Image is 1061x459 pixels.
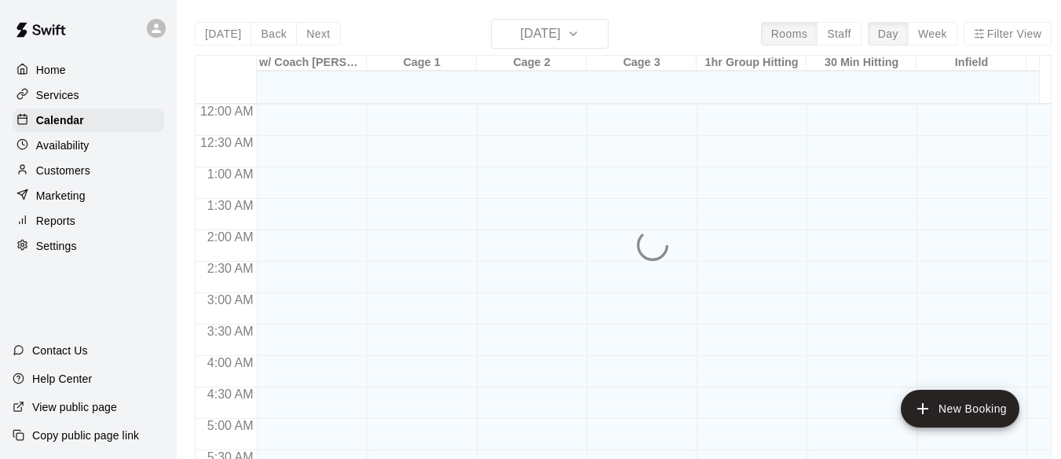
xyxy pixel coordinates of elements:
span: 3:30 AM [203,325,258,338]
p: Services [36,87,79,103]
span: 2:30 AM [203,262,258,275]
p: Help Center [32,371,92,387]
button: add [901,390,1019,428]
span: 1:00 AM [203,167,258,181]
p: View public page [32,399,117,415]
p: Home [36,62,66,78]
span: 5:00 AM [203,419,258,432]
span: 3:00 AM [203,293,258,307]
a: Home [13,58,164,82]
div: 1hr Group Hitting [697,56,807,71]
a: Settings [13,234,164,258]
a: Calendar [13,108,164,132]
span: 2:00 AM [203,230,258,244]
span: 12:00 AM [196,105,258,118]
p: Reports [36,213,75,229]
p: Customers [36,163,90,178]
span: 1:30 AM [203,199,258,212]
a: Marketing [13,184,164,207]
a: Services [13,83,164,107]
a: Availability [13,134,164,157]
span: 4:30 AM [203,387,258,401]
div: Infield [916,56,1026,71]
div: 30 Min Hitting [807,56,916,71]
a: Reports [13,209,164,233]
p: Settings [36,238,77,254]
p: Availability [36,138,90,153]
div: Cage 2 [477,56,587,71]
span: 4:00 AM [203,356,258,369]
div: w/ Coach [PERSON_NAME] [257,56,367,71]
p: Copy public page link [32,428,139,443]
p: Contact Us [32,343,88,358]
a: Customers [13,159,164,182]
div: Cage 1 [367,56,477,71]
div: Cage 3 [587,56,697,71]
p: Calendar [36,112,84,128]
p: Marketing [36,188,86,204]
span: 12:30 AM [196,136,258,149]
